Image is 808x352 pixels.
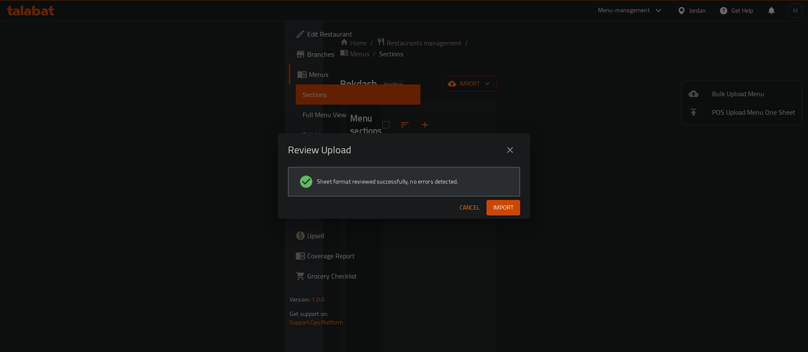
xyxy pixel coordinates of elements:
h2: Review Upload [288,143,351,157]
button: Cancel [456,200,483,215]
span: Sheet format reviewed successfully, no errors detected. [317,177,458,186]
button: Import [486,200,520,215]
span: Cancel [460,202,480,213]
button: close [500,140,520,160]
span: Import [493,202,513,213]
